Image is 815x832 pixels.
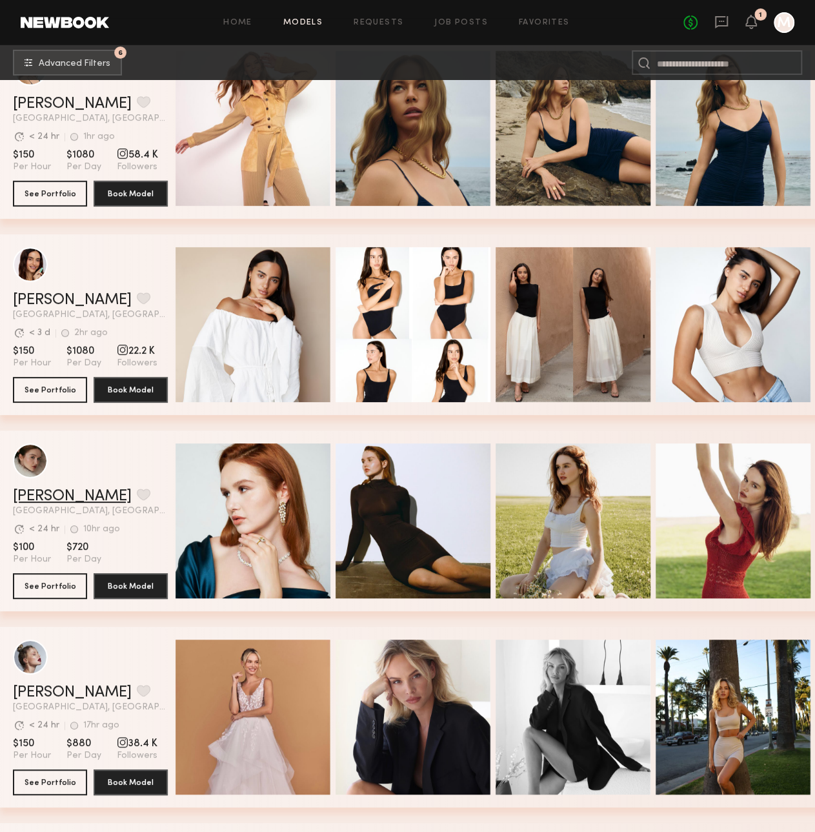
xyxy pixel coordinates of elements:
[94,573,168,599] button: Book Model
[283,19,323,27] a: Models
[66,161,101,173] span: Per Day
[83,721,119,730] div: 17hr ago
[13,310,168,320] span: [GEOGRAPHIC_DATA], [GEOGRAPHIC_DATA]
[117,737,157,750] span: 38.4 K
[83,525,120,534] div: 10hr ago
[118,50,123,56] span: 6
[354,19,403,27] a: Requests
[13,573,87,599] button: See Portfolio
[94,769,168,795] button: Book Model
[13,554,51,565] span: Per Hour
[29,329,50,338] div: < 3 d
[13,161,51,173] span: Per Hour
[759,12,762,19] div: 1
[66,148,101,161] span: $1080
[117,750,157,762] span: Followers
[66,554,101,565] span: Per Day
[117,148,158,161] span: 58.4 K
[13,148,51,161] span: $150
[13,737,51,750] span: $150
[29,132,59,141] div: < 24 hr
[13,292,132,308] a: [PERSON_NAME]
[434,19,488,27] a: Job Posts
[66,541,101,554] span: $720
[13,507,168,516] span: [GEOGRAPHIC_DATA], [GEOGRAPHIC_DATA]
[39,59,110,68] span: Advanced Filters
[13,769,87,795] button: See Portfolio
[66,750,101,762] span: Per Day
[13,50,122,76] button: 6Advanced Filters
[66,737,101,750] span: $880
[13,750,51,762] span: Per Hour
[94,181,168,207] button: Book Model
[13,114,168,123] span: [GEOGRAPHIC_DATA], [GEOGRAPHIC_DATA]
[74,329,108,338] div: 2hr ago
[117,345,157,358] span: 22.2 K
[94,377,168,403] button: Book Model
[13,377,87,403] button: See Portfolio
[223,19,252,27] a: Home
[117,161,158,173] span: Followers
[13,489,132,504] a: [PERSON_NAME]
[83,132,115,141] div: 1hr ago
[13,358,51,369] span: Per Hour
[519,19,570,27] a: Favorites
[66,345,101,358] span: $1080
[774,12,794,33] a: M
[13,541,51,554] span: $100
[29,525,59,534] div: < 24 hr
[13,181,87,207] button: See Portfolio
[29,721,59,730] div: < 24 hr
[13,345,51,358] span: $150
[13,685,132,700] a: [PERSON_NAME]
[66,358,101,369] span: Per Day
[13,96,132,112] a: [PERSON_NAME]
[117,358,157,369] span: Followers
[13,703,168,712] span: [GEOGRAPHIC_DATA], [GEOGRAPHIC_DATA]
